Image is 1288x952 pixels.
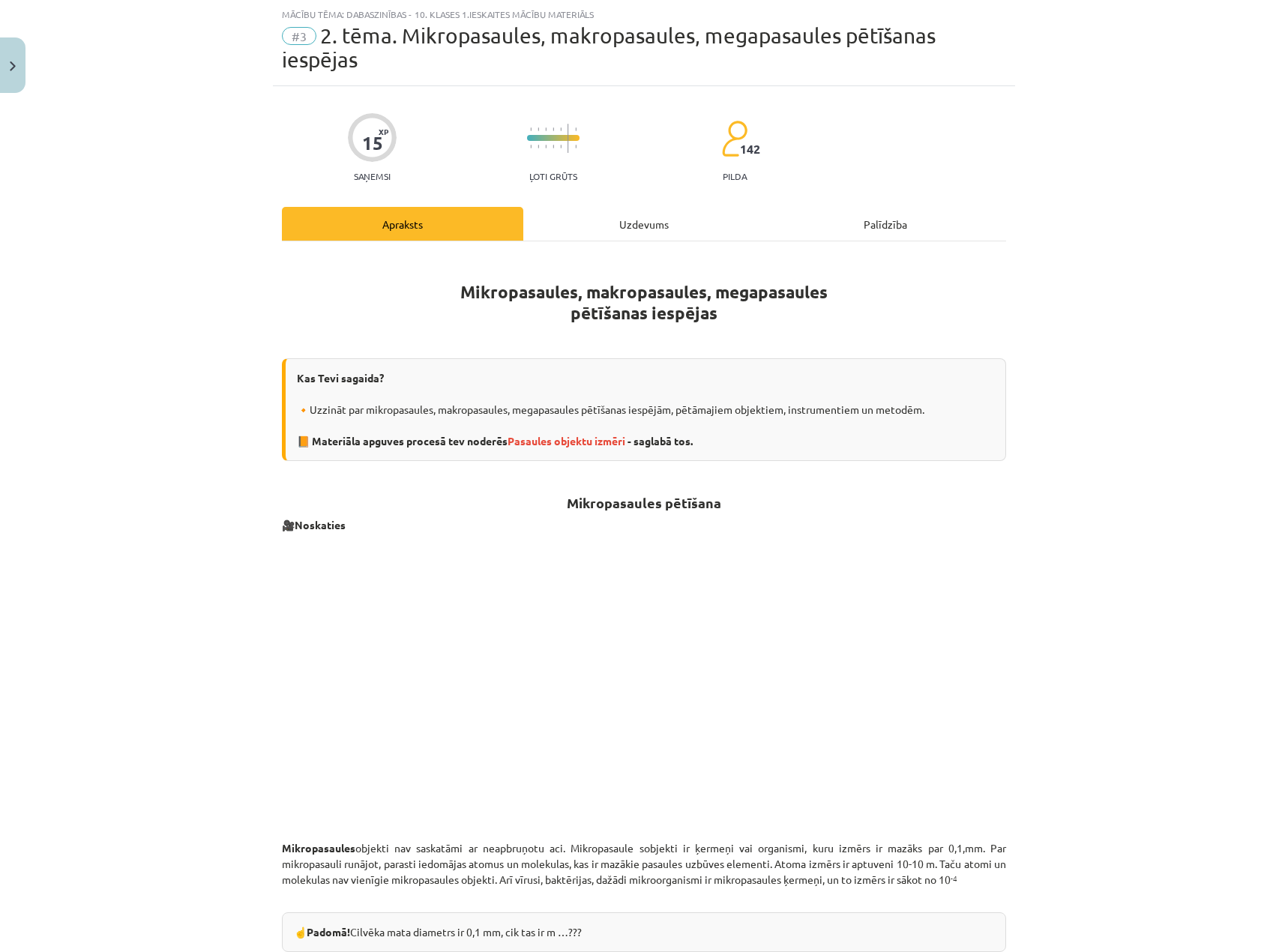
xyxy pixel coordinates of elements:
[282,841,355,855] strong: Mikropasaules
[723,171,747,181] p: pilda
[530,127,532,131] img: icon-short-line-57e1e144782c952c97e751825c79c345078a6d821885a25fce030b3d8c18986b.svg
[530,145,532,148] img: icon-short-line-57e1e144782c952c97e751825c79c345078a6d821885a25fce030b3d8c18986b.svg
[523,207,765,241] div: Uzdevums
[560,127,562,131] img: icon-short-line-57e1e144782c952c97e751825c79c345078a6d821885a25fce030b3d8c18986b.svg
[282,912,1006,952] div: ☝️ Cilvēka mata diametrs ir 0,1 mm, cik tas ir m …???
[379,127,388,136] span: XP
[553,145,554,148] img: icon-short-line-57e1e144782c952c97e751825c79c345078a6d821885a25fce030b3d8c18986b.svg
[295,518,346,531] b: Noskaties
[553,127,554,131] img: icon-short-line-57e1e144782c952c97e751825c79c345078a6d821885a25fce030b3d8c18986b.svg
[282,27,316,45] span: #3
[282,9,1006,19] div: Mācību tēma: Dabaszinības - 10. klases 1.ieskaites mācību materiāls
[362,133,383,154] div: 15
[545,145,547,148] img: icon-short-line-57e1e144782c952c97e751825c79c345078a6d821885a25fce030b3d8c18986b.svg
[348,171,397,181] p: Saņemsi
[721,120,747,157] img: students-c634bb4e5e11cddfef0936a35e636f08e4e9abd3cc4e673bd6f9a4125e45ecb1.svg
[460,281,828,324] strong: Mikropasaules, makropasaules, megapasaules pētīšanas iespējas
[282,840,1006,903] p: objekti nav saskatāmi ar neapbruņotu aci. Mikropasaule sobjekti ir ķermeņi vai organismi, kuru iz...
[575,145,577,148] img: icon-short-line-57e1e144782c952c97e751825c79c345078a6d821885a25fce030b3d8c18986b.svg
[10,61,16,71] img: icon-close-lesson-0947bae3869378f0d4975bcd49f059093ad1ed9edebbc8119c70593378902aed.svg
[282,207,523,241] div: Apraksts
[538,145,539,148] img: icon-short-line-57e1e144782c952c97e751825c79c345078a6d821885a25fce030b3d8c18986b.svg
[307,925,350,939] strong: Padomā!
[740,142,760,156] span: 142
[765,207,1006,241] div: Palīdzība
[575,127,577,131] img: icon-short-line-57e1e144782c952c97e751825c79c345078a6d821885a25fce030b3d8c18986b.svg
[508,434,625,448] a: Pasaules objektu izmēri
[282,23,936,72] span: 2. tēma. Mikropasaules, makropasaules, megapasaules pētīšanas iespējas
[560,145,562,148] img: icon-short-line-57e1e144782c952c97e751825c79c345078a6d821885a25fce030b3d8c18986b.svg
[951,873,957,884] sup: -4
[282,358,1006,461] div: 🔸Uzzināt par mikropasaules, makropasaules, megapasaules pētīšanas iespējām, pētāmajiem objektiem,...
[567,494,721,511] strong: Mikropasaules pētīšana
[545,127,547,131] img: icon-short-line-57e1e144782c952c97e751825c79c345078a6d821885a25fce030b3d8c18986b.svg
[538,127,539,131] img: icon-short-line-57e1e144782c952c97e751825c79c345078a6d821885a25fce030b3d8c18986b.svg
[529,171,577,181] p: Ļoti grūts
[297,371,384,385] strong: Kas Tevi sagaida?
[282,517,1006,533] p: 🎥
[297,434,693,448] strong: 📙 Materiāla apguves procesā tev noderēs - saglabā tos.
